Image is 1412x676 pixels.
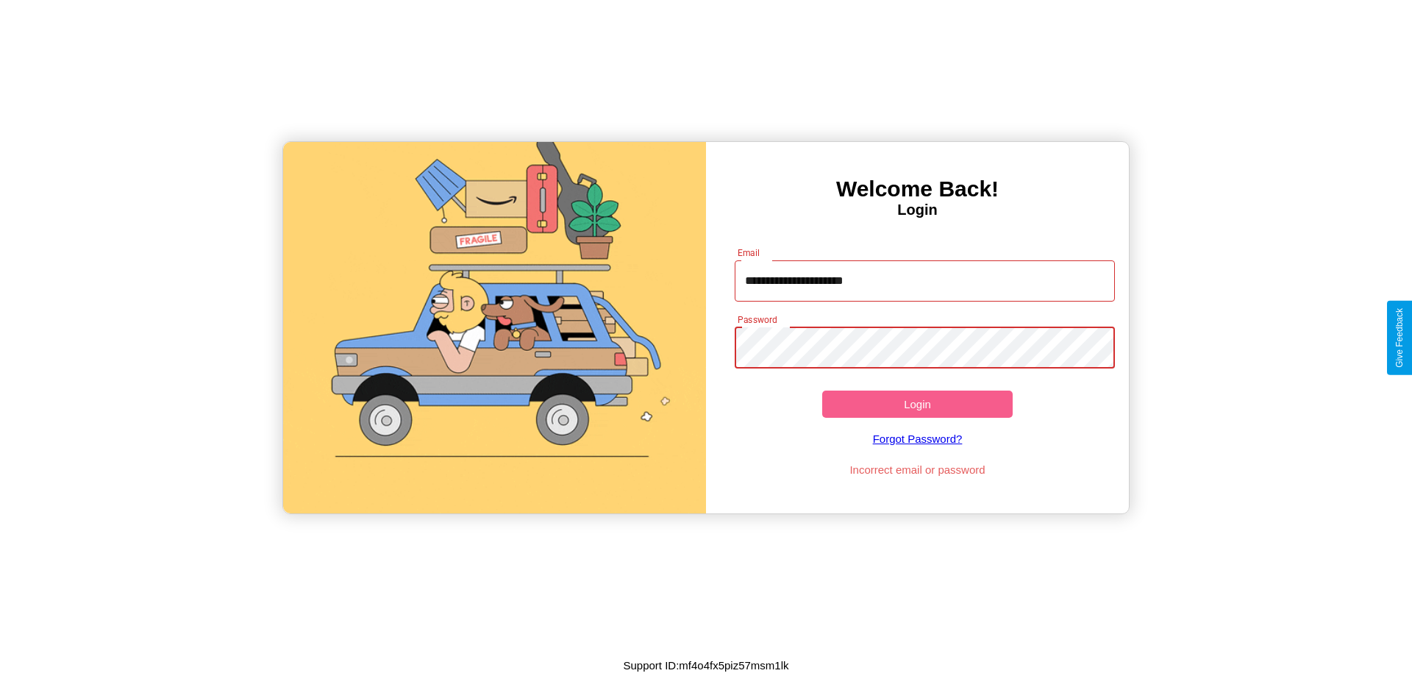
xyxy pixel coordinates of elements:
h4: Login [706,202,1129,218]
div: Give Feedback [1394,308,1405,368]
label: Email [738,246,760,259]
button: Login [822,391,1013,418]
p: Incorrect email or password [727,460,1108,480]
a: Forgot Password? [727,418,1108,460]
h3: Welcome Back! [706,177,1129,202]
img: gif [283,142,706,513]
label: Password [738,313,777,326]
p: Support ID: mf4o4fx5piz57msm1lk [623,655,788,675]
